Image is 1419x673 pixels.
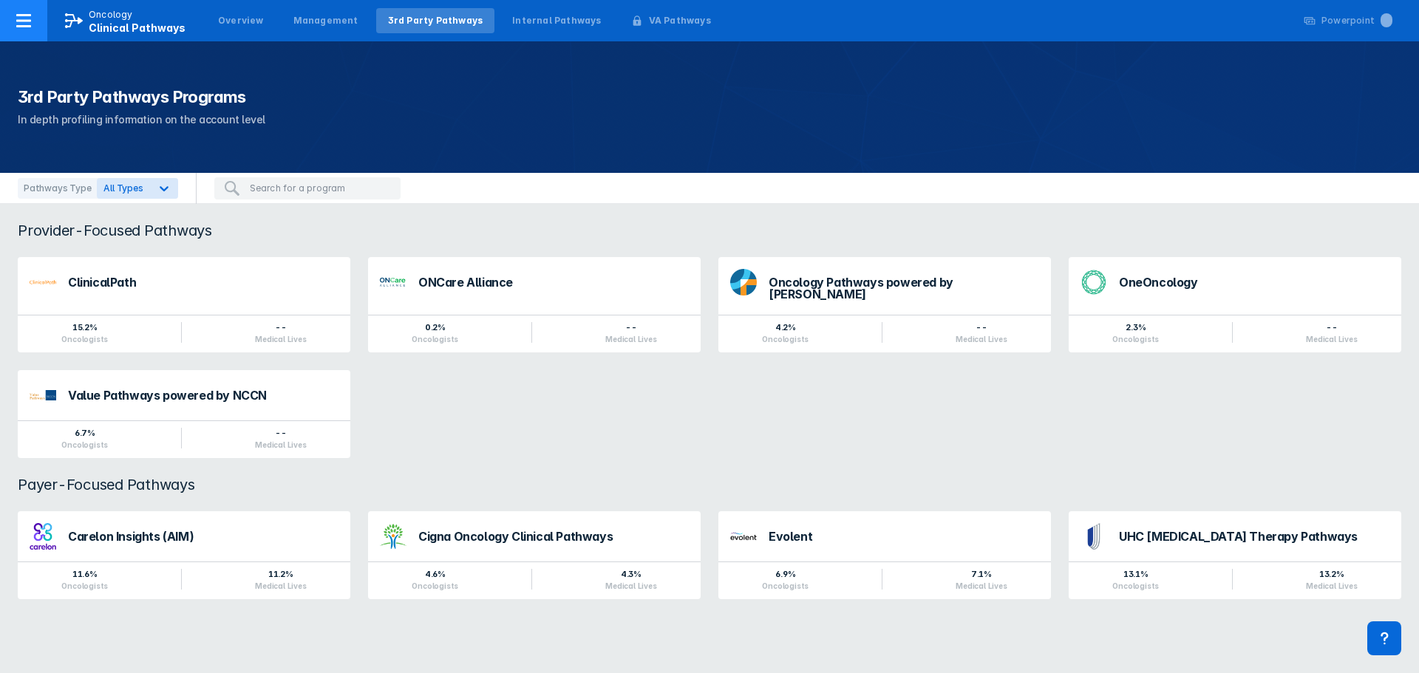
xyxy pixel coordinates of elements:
div: Evolent [769,530,1039,542]
div: 4.3% [605,568,656,580]
p: Oncology [89,8,133,21]
div: ClinicalPath [68,276,338,288]
div: Oncologists [1112,581,1159,590]
input: Search for a program [250,182,392,195]
img: oncare-alliance.png [380,269,406,295]
div: 11.2% [255,568,306,580]
div: 4.2% [762,321,809,333]
img: new-century-health.png [730,523,757,550]
div: Powerpoint [1321,14,1392,27]
div: Oncologists [61,335,108,344]
div: Internal Pathways [512,14,601,27]
div: Medical Lives [605,581,656,590]
a: Carelon Insights (AIM)11.6%Oncologists11.2%Medical Lives [18,511,350,599]
div: 6.7% [61,427,108,439]
div: Oncologists [412,581,458,590]
div: Medical Lives [1306,335,1357,344]
a: 3rd Party Pathways [376,8,495,33]
div: -- [605,321,656,333]
div: Medical Lives [255,581,306,590]
img: cigna-oncology-clinical-pathways.png [380,523,406,550]
div: Medical Lives [956,335,1007,344]
img: uhc-pathways.png [1081,523,1107,550]
a: Cigna Oncology Clinical Pathways4.6%Oncologists4.3%Medical Lives [368,511,701,599]
a: Value Pathways powered by NCCN6.7%Oncologists--Medical Lives [18,370,350,458]
div: Medical Lives [255,440,306,449]
div: Medical Lives [605,335,656,344]
div: 4.6% [412,568,458,580]
div: UHC [MEDICAL_DATA] Therapy Pathways [1119,530,1389,542]
div: Cigna Oncology Clinical Pathways [418,530,689,542]
img: oneoncology.png [1081,269,1107,295]
a: Internal Pathways [500,8,613,33]
div: Medical Lives [956,581,1007,590]
div: -- [1306,321,1357,333]
div: Pathways Type [18,178,97,199]
div: 6.9% [762,568,809,580]
img: via-oncology.png [30,269,56,295]
div: ONCare Alliance [418,276,689,288]
a: Overview [206,8,276,33]
p: In depth profiling information on the account level [18,111,1401,129]
div: 13.2% [1306,568,1357,580]
a: Management [282,8,370,33]
a: ONCare Alliance0.2%Oncologists--Medical Lives [368,257,701,352]
div: 11.6% [61,568,108,580]
div: OneOncology [1119,276,1389,288]
div: 13.1% [1112,568,1159,580]
div: -- [255,427,306,439]
div: Medical Lives [255,335,306,344]
img: carelon-insights.png [30,523,56,550]
div: Value Pathways powered by NCCN [68,389,338,401]
div: 7.1% [956,568,1007,580]
img: dfci-pathways.png [730,269,757,295]
div: VA Pathways [649,14,711,27]
div: Management [293,14,358,27]
a: UHC [MEDICAL_DATA] Therapy Pathways13.1%Oncologists13.2%Medical Lives [1069,511,1401,599]
div: 0.2% [412,321,458,333]
h1: 3rd Party Pathways Programs [18,86,1401,108]
div: Oncologists [61,440,108,449]
div: Carelon Insights (AIM) [68,530,338,542]
span: All Types [103,182,143,194]
div: Oncologists [1112,335,1159,344]
a: Oncology Pathways powered by [PERSON_NAME]4.2%Oncologists--Medical Lives [718,257,1051,352]
img: value-pathways-nccn.png [30,390,56,400]
div: 3rd Party Pathways [388,14,483,27]
div: Oncologists [762,581,809,590]
div: Oncologists [412,335,458,344]
a: ClinicalPath15.2%Oncologists--Medical Lives [18,257,350,352]
div: -- [255,321,306,333]
div: Medical Lives [1306,581,1357,590]
div: 2.3% [1112,321,1159,333]
div: Oncology Pathways powered by [PERSON_NAME] [769,276,1039,300]
div: Oncologists [762,335,809,344]
div: 15.2% [61,321,108,333]
span: Clinical Pathways [89,21,186,34]
div: Contact Support [1367,621,1401,655]
a: OneOncology2.3%Oncologists--Medical Lives [1069,257,1401,352]
div: -- [956,321,1007,333]
div: Oncologists [61,581,108,590]
a: Evolent6.9%Oncologists7.1%Medical Lives [718,511,1051,599]
div: Overview [218,14,264,27]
